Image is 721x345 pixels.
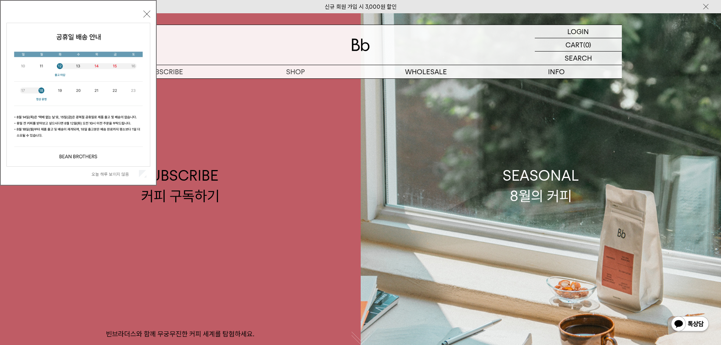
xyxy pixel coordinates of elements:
[141,165,220,206] div: SUBSCRIBE 커피 구독하기
[92,172,137,177] label: 오늘 하루 보이지 않음
[583,38,591,51] p: (0)
[325,3,397,10] a: 신규 회원 가입 시 3,000원 할인
[143,11,150,17] button: 닫기
[565,52,592,65] p: SEARCH
[670,315,710,334] img: 카카오톡 채널 1:1 채팅 버튼
[535,25,622,38] a: LOGIN
[535,38,622,52] a: CART (0)
[7,23,150,166] img: cb63d4bbb2e6550c365f227fdc69b27f_113810.jpg
[491,65,622,78] p: INFO
[361,65,491,78] p: WHOLESALE
[567,25,589,38] p: LOGIN
[352,39,370,51] img: 로고
[565,38,583,51] p: CART
[100,65,230,78] a: SUBSCRIBE
[230,65,361,78] a: SHOP
[503,165,579,206] div: SEASONAL 8월의 커피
